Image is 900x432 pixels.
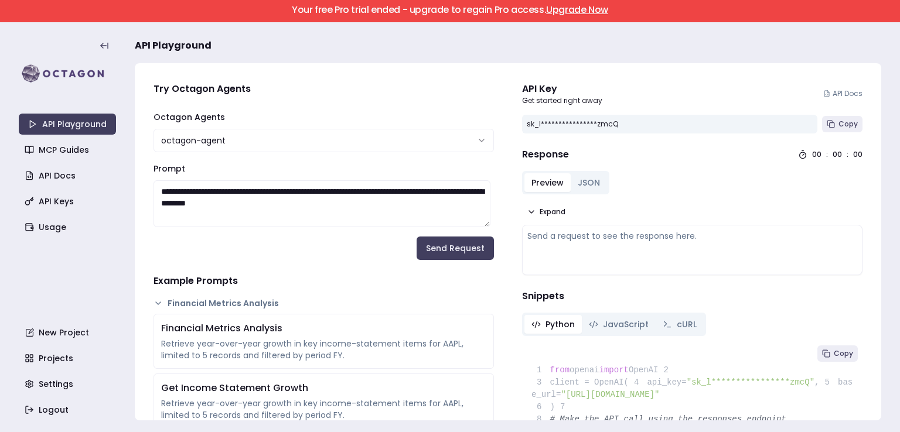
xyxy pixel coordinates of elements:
[522,82,602,96] div: API Key
[531,401,550,413] span: 6
[834,349,853,358] span: Copy
[599,365,629,375] span: import
[531,364,550,376] span: 1
[161,321,486,335] div: Financial Metrics Analysis
[20,322,117,343] a: New Project
[647,378,686,387] span: api_key=
[20,191,117,212] a: API Keys
[817,345,858,362] button: Copy
[847,150,848,159] div: :
[522,148,569,162] h4: Response
[20,373,117,395] a: Settings
[822,116,862,132] button: Copy
[19,114,116,135] a: API Playground
[570,365,599,375] span: openai
[629,365,658,375] span: OpenAI
[603,318,649,330] span: JavaScript
[853,150,862,159] div: 00
[19,62,116,85] img: logo-rect-yK7x_WSZ.svg
[819,376,838,389] span: 5
[546,318,575,330] span: Python
[527,230,857,242] div: Send a request to see the response here.
[531,402,555,412] span: )
[522,204,570,220] button: Expand
[561,390,659,399] span: "[URL][DOMAIN_NAME]"
[161,397,486,421] div: Retrieve year-over-year growth in key income-statement items for AAPL, limited to 5 records and f...
[20,399,117,420] a: Logout
[677,318,697,330] span: cURL
[814,378,819,387] span: ,
[555,401,574,413] span: 7
[812,150,821,159] div: 00
[154,111,225,123] label: Octagon Agents
[161,338,486,361] div: Retrieve year-over-year growth in key income-statement items for AAPL, limited to 5 records and f...
[833,150,842,159] div: 00
[20,139,117,160] a: MCP Guides
[550,414,786,424] span: # Make the API call using the responses endpoint
[823,89,862,98] a: API Docs
[550,365,570,375] span: from
[571,173,607,192] button: JSON
[154,163,185,174] label: Prompt
[154,274,494,288] h4: Example Prompts
[154,297,494,309] button: Financial Metrics Analysis
[531,376,550,389] span: 3
[20,165,117,186] a: API Docs
[838,119,858,129] span: Copy
[417,236,494,260] button: Send Request
[531,378,629,387] span: client = OpenAI(
[522,289,862,303] h4: Snippets
[531,413,550,426] span: 8
[154,82,494,96] h4: Try Octagon Agents
[629,376,647,389] span: 4
[20,217,117,238] a: Usage
[10,5,890,15] h5: Your free Pro trial ended - upgrade to regain Pro access.
[546,3,608,16] a: Upgrade Now
[522,96,602,105] p: Get started right away
[135,39,212,53] span: API Playground
[524,173,571,192] button: Preview
[826,150,828,159] div: :
[20,348,117,369] a: Projects
[161,381,486,395] div: Get Income Statement Growth
[540,207,565,217] span: Expand
[658,364,677,376] span: 2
